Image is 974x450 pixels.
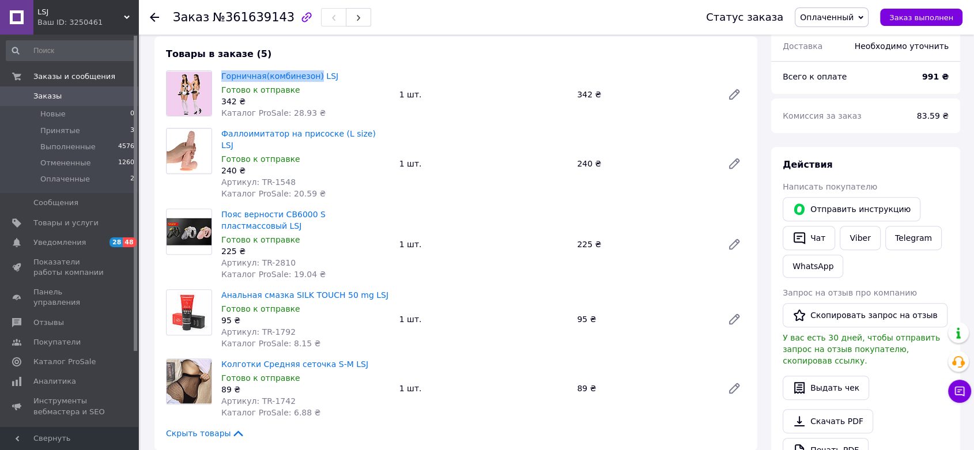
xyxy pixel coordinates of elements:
[221,71,338,81] a: Горничная(комбинезон) LSJ
[723,377,746,400] a: Редактировать
[33,337,81,347] span: Покупатели
[221,339,320,348] span: Каталог ProSale: 8.15 ₴
[167,359,212,404] img: Колготки Средняя сеточка S-М LSJ
[221,315,390,326] div: 95 ₴
[572,156,718,172] div: 240 ₴
[221,235,300,244] span: Готово к отправке
[40,158,90,168] span: Отмененные
[880,9,962,26] button: Заказ выполнен
[395,86,573,103] div: 1 шт.
[221,96,390,107] div: 342 ₴
[221,384,390,395] div: 89 ₴
[917,111,949,120] span: 83.59 ₴
[783,226,835,250] button: Чат
[130,109,134,119] span: 0
[221,129,376,150] a: Фаллоимитатор на присоске (L size) LSJ
[33,198,78,208] span: Сообщения
[395,236,573,252] div: 1 шт.
[221,360,368,369] a: Колготки Средняя сеточка S-М LSJ
[572,311,718,327] div: 95 ₴
[221,108,326,118] span: Каталог ProSale: 28.93 ₴
[706,12,783,23] div: Статус заказа
[167,71,212,116] img: Горничная(комбинезон) LSJ
[221,258,296,267] span: Артикул: TR-2810
[33,426,107,447] span: Управление сайтом
[922,72,949,81] b: 991 ₴
[150,12,159,23] div: Вернуться назад
[167,292,212,333] img: Анальная смазка SILK TOUCH 50 mg LSJ
[6,40,135,61] input: Поиск
[221,327,296,336] span: Артикул: TR-1792
[37,17,138,28] div: Ваш ID: 3250461
[33,396,107,417] span: Инструменты вебмастера и SEO
[783,288,917,297] span: Запрос на отзыв про компанию
[110,237,123,247] span: 28
[33,357,96,367] span: Каталог ProSale
[221,210,326,230] a: Пояс верности CB6000 S пластмассовый LSJ
[40,126,80,136] span: Принятые
[783,72,847,81] span: Всего к оплате
[118,142,134,152] span: 4576
[783,333,940,365] span: У вас есть 30 дней, чтобы отправить запрос на отзыв покупателю, скопировав ссылку.
[221,85,300,94] span: Готово к отправке
[33,218,99,228] span: Товары и услуги
[221,154,300,164] span: Готово к отправке
[166,48,271,59] span: Товары в заказе (5)
[123,237,136,247] span: 48
[40,142,96,152] span: Выполненные
[33,257,107,278] span: Показатели работы компании
[840,226,880,250] a: Viber
[395,380,573,396] div: 1 шт.
[33,71,115,82] span: Заказы и сообщения
[221,177,296,187] span: Артикул: TR-1548
[783,409,873,433] a: Скачать PDF
[221,189,326,198] span: Каталог ProSale: 20.59 ₴
[783,303,947,327] button: Скопировать запрос на отзыв
[37,7,124,17] span: LSJ
[167,128,212,173] img: Фаллоимитатор на присоске (L size) LSJ
[783,159,833,170] span: Действия
[723,308,746,331] a: Редактировать
[40,174,90,184] span: Оплаченные
[889,13,953,22] span: Заказ выполнен
[395,311,573,327] div: 1 шт.
[723,152,746,175] a: Редактировать
[221,304,300,313] span: Готово к отправке
[213,10,295,24] span: №361639143
[885,226,942,250] a: Telegram
[221,245,390,257] div: 225 ₴
[118,158,134,168] span: 1260
[130,126,134,136] span: 3
[130,174,134,184] span: 2
[800,13,854,22] span: Оплаченный
[948,380,971,403] button: Чат с покупателем
[723,233,746,256] a: Редактировать
[166,428,245,439] span: Скрыть товары
[572,380,718,396] div: 89 ₴
[572,236,718,252] div: 225 ₴
[723,83,746,106] a: Редактировать
[221,165,390,176] div: 240 ₴
[221,373,300,383] span: Готово к отправке
[783,376,869,400] button: Выдать чек
[40,109,66,119] span: Новые
[221,290,388,300] a: Анальная смазка SILK TOUCH 50 mg LSJ
[167,209,212,254] img: Пояс верности CB6000 S пластмассовый LSJ
[221,396,296,406] span: Артикул: TR-1742
[33,91,62,101] span: Заказы
[848,33,956,59] div: Необходимо уточнить
[33,376,76,387] span: Аналитика
[783,197,920,221] button: Отправить инструкцию
[173,10,209,24] span: Заказ
[33,287,107,308] span: Панель управления
[221,408,320,417] span: Каталог ProSale: 6.88 ₴
[33,317,64,328] span: Отзывы
[783,182,877,191] span: Написать покупателю
[221,270,326,279] span: Каталог ProSale: 19.04 ₴
[33,237,86,248] span: Уведомления
[395,156,573,172] div: 1 шт.
[783,255,843,278] a: WhatsApp
[783,111,862,120] span: Комиссия за заказ
[572,86,718,103] div: 342 ₴
[783,41,822,51] span: Доставка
